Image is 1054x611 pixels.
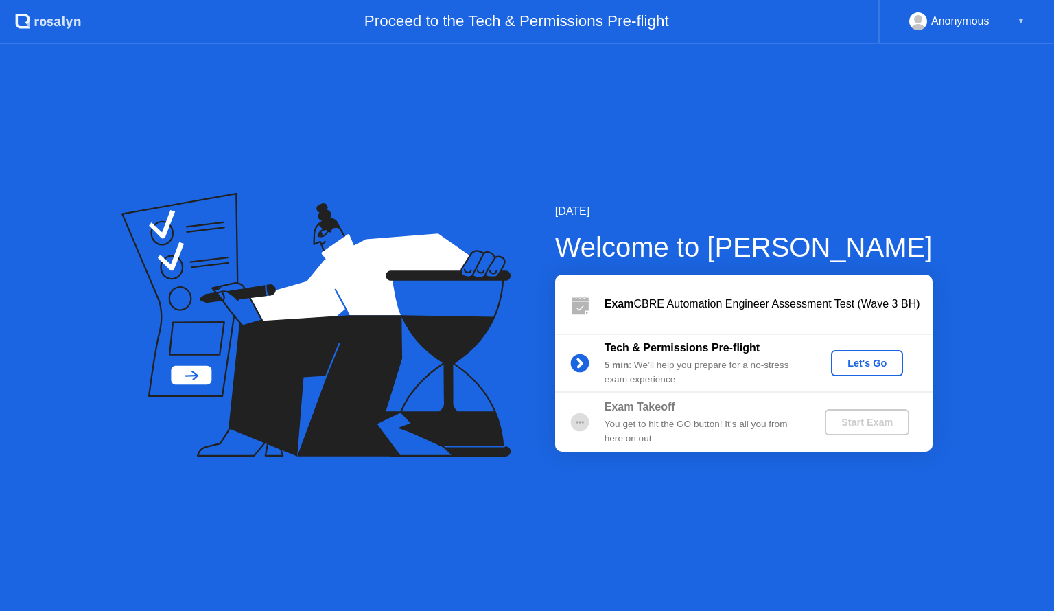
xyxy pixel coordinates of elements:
div: CBRE Automation Engineer Assessment Test (Wave 3 BH) [605,296,933,312]
div: Start Exam [830,417,904,428]
div: You get to hit the GO button! It’s all you from here on out [605,417,802,446]
div: Let's Go [836,358,898,369]
b: Tech & Permissions Pre-flight [605,342,760,354]
div: ▼ [1018,12,1024,30]
div: [DATE] [555,203,933,220]
div: Anonymous [931,12,989,30]
button: Start Exam [825,409,909,435]
button: Let's Go [831,350,903,376]
div: Welcome to [PERSON_NAME] [555,227,933,268]
div: : We’ll help you prepare for a no-stress exam experience [605,358,802,387]
b: 5 min [605,360,629,370]
b: Exam Takeoff [605,401,675,413]
b: Exam [605,298,634,310]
